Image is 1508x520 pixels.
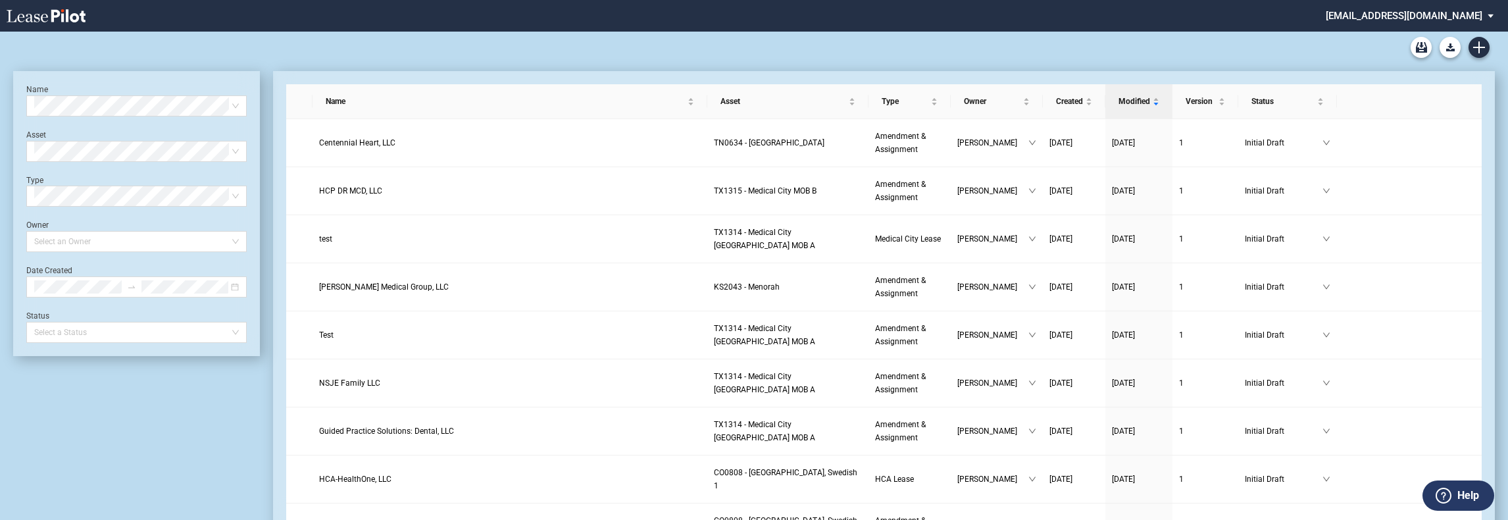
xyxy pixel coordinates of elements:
span: down [1028,475,1036,483]
span: Initial Draft [1245,184,1322,197]
span: [DATE] [1112,378,1135,388]
span: NSJE Family LLC [319,378,380,388]
span: Amendment & Assignment [875,324,926,346]
th: Name [313,84,707,119]
a: Amendment & Assignment [875,178,944,204]
span: TX1314 - Medical City Dallas MOB A [714,228,815,250]
span: 1 [1179,234,1184,244]
span: [PERSON_NAME] [957,280,1028,294]
a: HCP DR MCD, LLC [319,184,701,197]
th: Created [1043,84,1105,119]
a: [DATE] [1049,280,1099,294]
span: [DATE] [1049,282,1072,292]
label: Owner [26,221,49,230]
th: Version [1172,84,1238,119]
a: Amendment & Assignment [875,370,944,396]
a: HCA-HealthOne, LLC [319,473,701,486]
a: 1 [1179,377,1232,390]
span: Statland Medical Group, LLC [319,282,449,292]
span: [PERSON_NAME] [957,184,1028,197]
label: Status [26,311,49,321]
a: Archive [1411,37,1432,58]
span: [PERSON_NAME] [957,136,1028,149]
span: TX1314 - Medical City Dallas MOB A [714,372,815,394]
a: [DATE] [1049,377,1099,390]
span: [PERSON_NAME] [957,425,1028,438]
span: HCP DR MCD, LLC [319,186,382,195]
span: [DATE] [1112,427,1135,436]
label: Asset [26,130,46,140]
a: Amendment & Assignment [875,274,944,300]
th: Owner [951,84,1043,119]
span: Amendment & Assignment [875,132,926,154]
span: 1 [1179,475,1184,484]
a: 1 [1179,425,1232,438]
span: down [1322,139,1330,147]
span: 1 [1179,330,1184,340]
span: [DATE] [1049,186,1072,195]
span: Version [1186,95,1216,108]
span: Initial Draft [1245,425,1322,438]
span: [DATE] [1049,330,1072,340]
span: CO0808 - Denver, Swedish 1 [714,468,857,490]
span: down [1028,283,1036,291]
a: NSJE Family LLC [319,377,701,390]
a: TX1315 - Medical City MOB B [714,184,862,197]
span: down [1322,235,1330,243]
label: Date Created [26,266,72,275]
span: down [1028,139,1036,147]
span: Name [326,95,685,108]
span: Initial Draft [1245,232,1322,246]
span: Amendment & Assignment [875,372,926,394]
a: [PERSON_NAME] Medical Group, LLC [319,280,701,294]
span: [PERSON_NAME] [957,232,1028,246]
a: CO0808 - [GEOGRAPHIC_DATA], Swedish 1 [714,466,862,492]
span: down [1322,379,1330,387]
span: down [1322,427,1330,435]
th: Modified [1105,84,1172,119]
label: Type [26,176,43,185]
span: Status [1251,95,1315,108]
span: down [1322,475,1330,483]
a: 1 [1179,232,1232,246]
span: Amendment & Assignment [875,420,926,442]
a: Guided Practice Solutions: Dental, LLC [319,425,701,438]
span: test [319,234,332,244]
a: 1 [1179,280,1232,294]
span: [DATE] [1112,138,1135,147]
a: [DATE] [1112,232,1166,246]
span: Initial Draft [1245,280,1322,294]
span: Test [319,330,334,340]
span: Modified [1118,95,1150,108]
span: [DATE] [1112,330,1135,340]
span: [DATE] [1049,427,1072,436]
a: [DATE] [1112,184,1166,197]
span: [DATE] [1049,138,1072,147]
a: [DATE] [1112,328,1166,342]
span: down [1322,331,1330,339]
th: Type [868,84,951,119]
span: Medical City Lease [875,234,941,244]
span: swap-right [127,282,136,292]
a: test [319,232,701,246]
a: Test [319,328,701,342]
span: Amendment & Assignment [875,180,926,202]
a: [DATE] [1049,328,1099,342]
span: down [1028,187,1036,195]
label: Name [26,85,48,94]
span: 1 [1179,186,1184,195]
th: Asset [707,84,868,119]
span: 1 [1179,378,1184,388]
a: [DATE] [1049,184,1099,197]
a: TN0634 - [GEOGRAPHIC_DATA] [714,136,862,149]
span: [PERSON_NAME] [957,328,1028,342]
span: Guided Practice Solutions: Dental, LLC [319,427,454,436]
span: Created [1056,95,1083,108]
span: [DATE] [1112,234,1135,244]
span: Initial Draft [1245,136,1322,149]
a: 1 [1179,328,1232,342]
span: Initial Draft [1245,328,1322,342]
label: Help [1457,487,1479,504]
span: to [127,282,136,292]
span: [DATE] [1049,234,1072,244]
